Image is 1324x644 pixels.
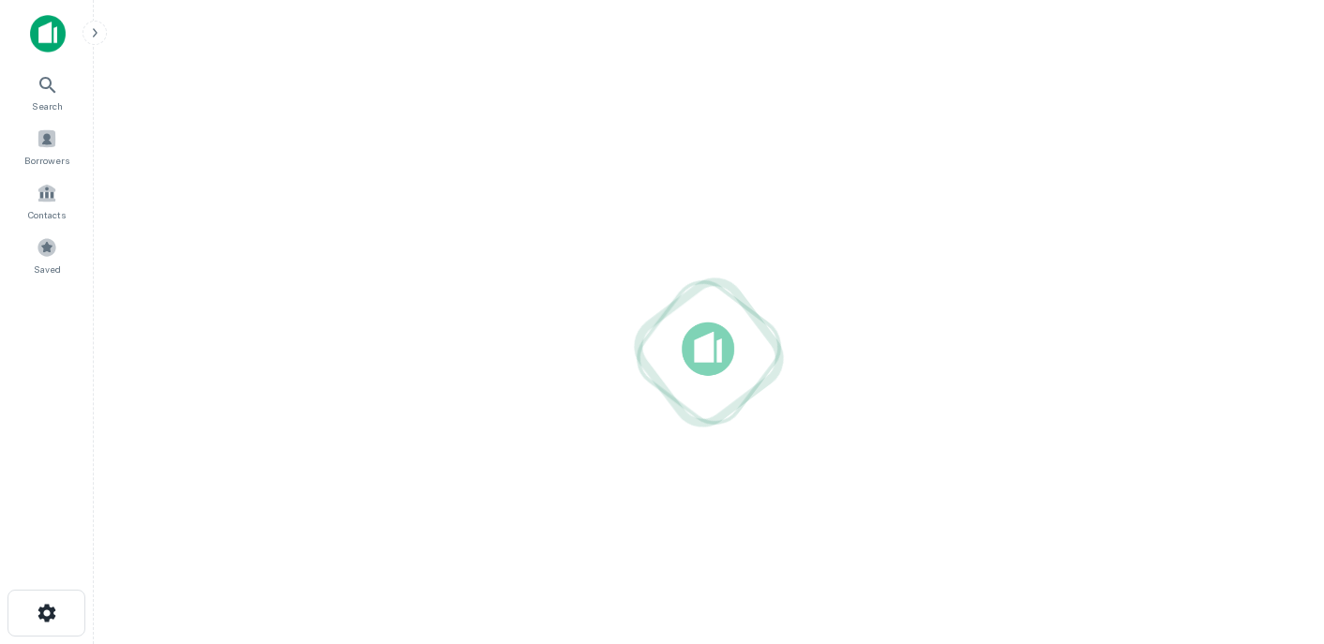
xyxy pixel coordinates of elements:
[24,153,69,168] span: Borrowers
[6,175,88,226] a: Contacts
[34,262,61,277] span: Saved
[32,98,63,113] span: Search
[30,15,66,52] img: capitalize-icon.png
[6,67,88,117] a: Search
[28,207,66,222] span: Contacts
[6,230,88,280] a: Saved
[6,121,88,172] a: Borrowers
